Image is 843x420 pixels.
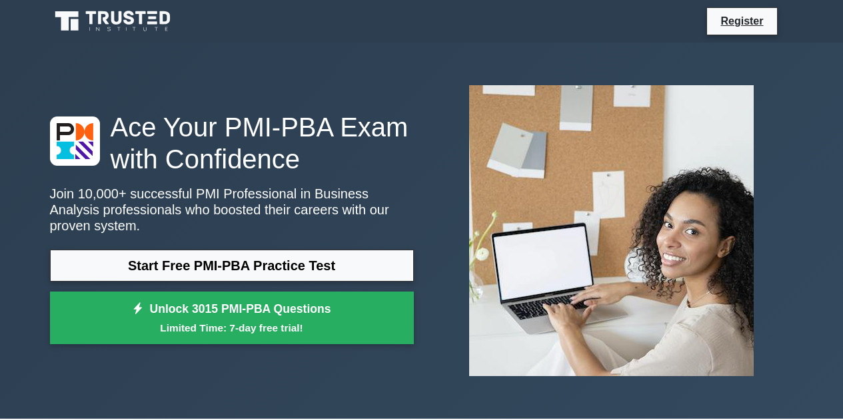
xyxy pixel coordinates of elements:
a: Unlock 3015 PMI-PBA QuestionsLimited Time: 7-day free trial! [50,292,414,345]
small: Limited Time: 7-day free trial! [67,320,397,335]
p: Join 10,000+ successful PMI Professional in Business Analysis professionals who boosted their car... [50,186,414,234]
a: Start Free PMI-PBA Practice Test [50,250,414,282]
h1: Ace Your PMI-PBA Exam with Confidence [50,111,414,175]
a: Register [712,13,771,29]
